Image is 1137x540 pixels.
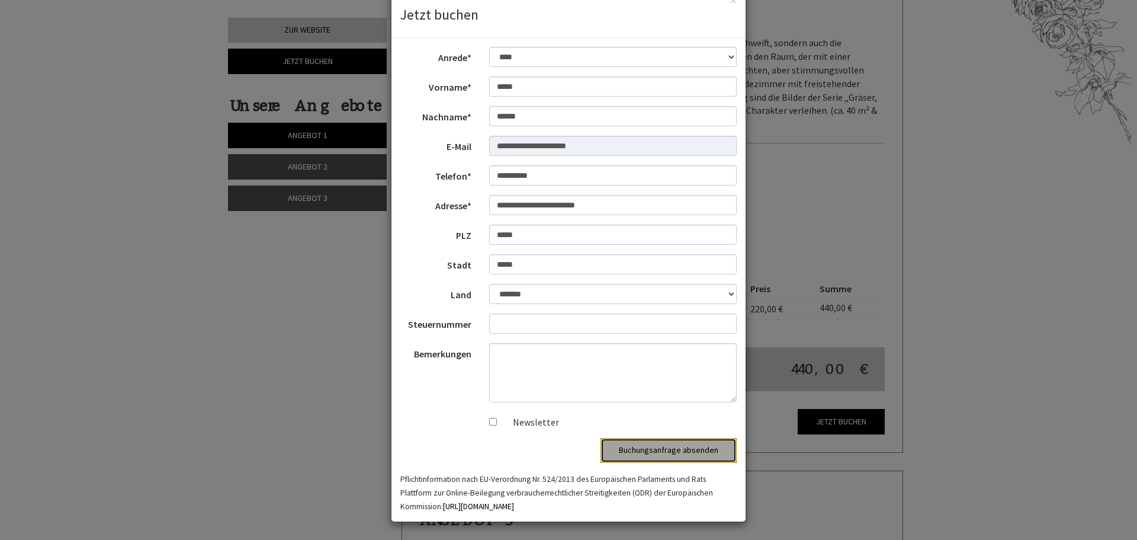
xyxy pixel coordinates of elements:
[501,416,559,429] label: Newsletter
[391,195,480,213] label: Adresse*
[400,7,737,23] h3: Jetzt buchen
[391,106,480,124] label: Nachname*
[600,438,737,463] button: Buchungsanfrage absenden
[443,501,514,512] a: [URL][DOMAIN_NAME]
[391,284,480,302] label: Land
[391,314,480,331] label: Steuernummer
[391,254,480,272] label: Stadt
[400,474,713,512] small: Pflichtinformation nach EU-Verordnung Nr. 524/2013 des Europäischen Parlaments und Rats Plattform...
[391,136,480,154] label: E-Mail
[391,76,480,94] label: Vorname*
[391,47,480,65] label: Anrede*
[391,343,480,361] label: Bemerkungen
[391,225,480,242] label: PLZ
[391,165,480,183] label: Telefon*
